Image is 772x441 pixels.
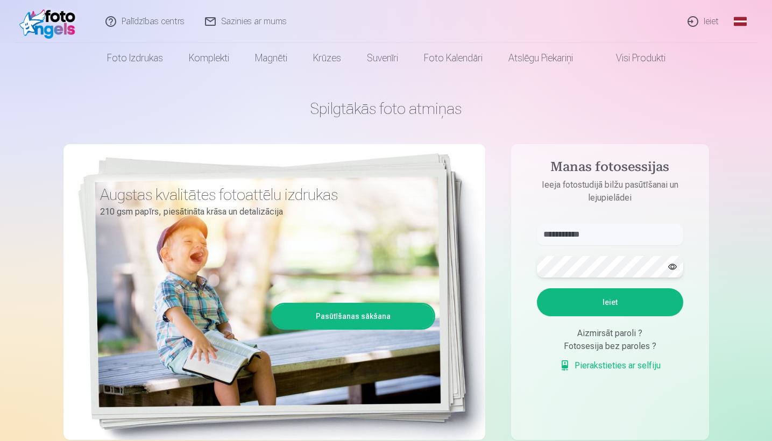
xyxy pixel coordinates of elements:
h3: Augstas kvalitātes fotoattēlu izdrukas [100,185,427,204]
div: Aizmirsāt paroli ? [537,327,683,340]
a: Foto izdrukas [94,43,176,73]
a: Krūzes [300,43,354,73]
a: Pierakstieties ar selfiju [559,359,661,372]
a: Pasūtīšanas sākšana [273,304,434,328]
img: /fa1 [19,4,81,39]
p: Ieeja fotostudijā bilžu pasūtīšanai un lejupielādei [526,179,694,204]
div: Fotosesija bez paroles ? [537,340,683,353]
button: Ieiet [537,288,683,316]
h1: Spilgtākās foto atmiņas [63,99,709,118]
a: Suvenīri [354,43,411,73]
a: Komplekti [176,43,242,73]
a: Visi produkti [586,43,678,73]
a: Foto kalendāri [411,43,495,73]
h4: Manas fotosessijas [526,159,694,179]
p: 210 gsm papīrs, piesātināta krāsa un detalizācija [100,204,427,219]
a: Magnēti [242,43,300,73]
a: Atslēgu piekariņi [495,43,586,73]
